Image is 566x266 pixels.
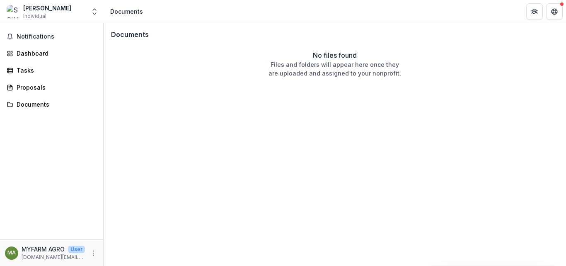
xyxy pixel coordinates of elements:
[3,98,100,111] a: Documents
[68,246,85,253] p: User
[22,245,65,254] p: MYFARM AGRO
[313,50,357,60] p: No files found
[3,30,100,43] button: Notifications
[3,63,100,77] a: Tasks
[111,31,149,39] h3: Documents
[546,3,563,20] button: Get Help
[526,3,543,20] button: Partners
[3,81,100,94] a: Proposals
[23,12,46,20] span: Individual
[3,46,100,60] a: Dashboard
[7,250,16,256] div: MYFARM AGRO
[17,83,93,92] div: Proposals
[88,248,98,258] button: More
[23,4,71,12] div: [PERSON_NAME]
[268,60,401,78] p: Files and folders will appear here once they are uploaded and assigned to your nonprofit.
[110,7,143,16] div: Documents
[22,254,85,261] p: [DOMAIN_NAME][EMAIL_ADDRESS][DOMAIN_NAME]
[17,100,93,109] div: Documents
[89,3,100,20] button: Open entity switcher
[17,49,93,58] div: Dashboard
[17,33,97,40] span: Notifications
[107,5,146,17] nav: breadcrumb
[7,5,20,18] img: SRINATH ARUMUGAM
[17,66,93,75] div: Tasks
